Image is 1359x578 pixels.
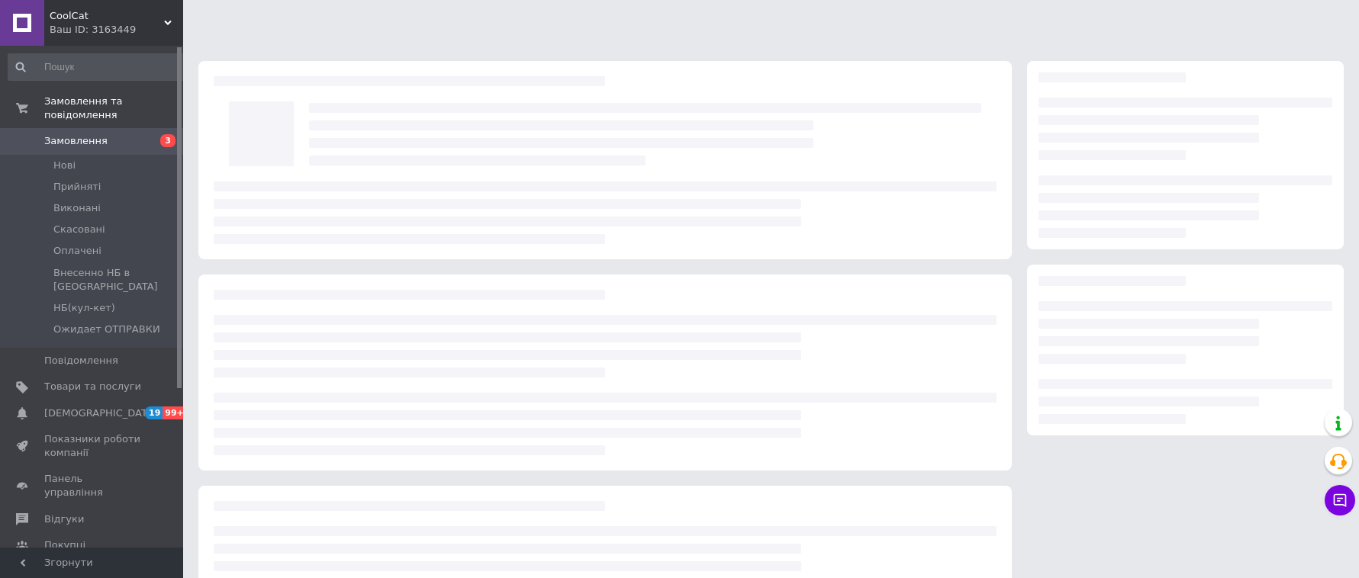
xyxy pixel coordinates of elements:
div: Ваш ID: 3163449 [50,23,183,37]
span: Скасовані [53,223,105,236]
span: [DEMOGRAPHIC_DATA] [44,406,157,420]
span: CoolCat [50,9,164,23]
span: 99+ [163,406,188,419]
span: Ожидает ОТПРАВКИ [53,323,160,336]
span: Замовлення [44,134,108,148]
span: Відгуки [44,512,84,526]
span: 19 [145,406,163,419]
button: Чат з покупцем [1325,485,1355,515]
span: Нові [53,159,76,172]
span: Замовлення та повідомлення [44,95,183,122]
span: Покупці [44,538,85,552]
input: Пошук [8,53,190,81]
span: НБ(кул-кет) [53,301,115,315]
span: Прийняті [53,180,101,194]
span: Повідомлення [44,354,118,368]
span: Внесенно НБ в [GEOGRAPHIC_DATA] [53,266,188,294]
span: Товари та послуги [44,380,141,393]
span: Показники роботи компанії [44,432,141,460]
span: Виконані [53,201,101,215]
span: 3 [160,134,176,147]
span: Панель управління [44,472,141,499]
span: Оплачені [53,244,101,258]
